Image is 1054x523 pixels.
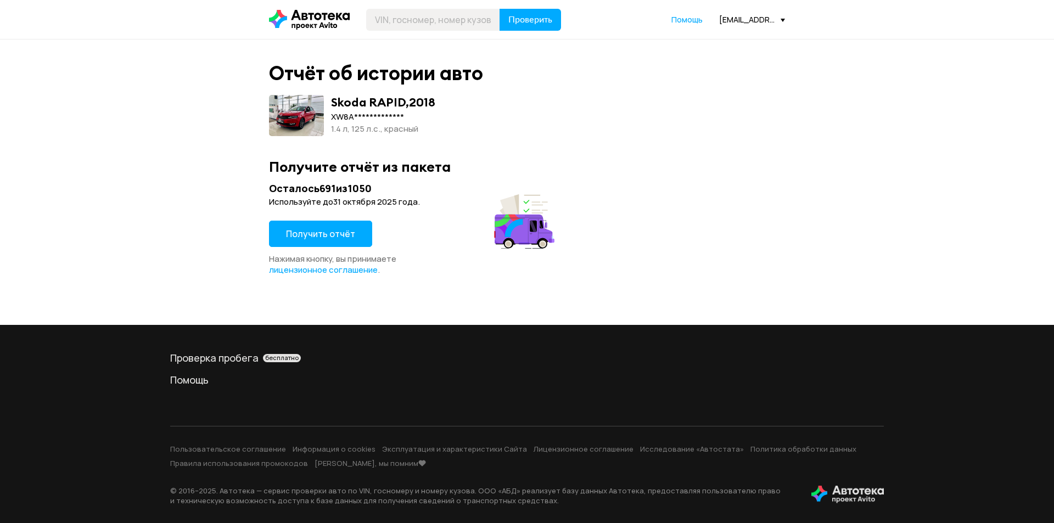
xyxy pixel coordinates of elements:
a: Проверка пробегабесплатно [170,351,884,364]
a: Правила использования промокодов [170,458,308,468]
div: Отчёт об истории авто [269,61,483,85]
span: Проверить [508,15,552,24]
div: 1.4 л, 125 л.c., красный [331,123,435,135]
div: Skoda RAPID , 2018 [331,95,435,109]
button: Получить отчёт [269,221,372,247]
span: Нажимая кнопку, вы принимаете . [269,253,396,275]
span: Получить отчёт [286,228,355,240]
a: [PERSON_NAME], мы помним [315,458,426,468]
div: Получите отчёт из пакета [269,158,785,175]
a: Помощь [170,373,884,386]
a: Информация о cookies [293,444,375,454]
div: [EMAIL_ADDRESS][DOMAIN_NAME] [719,14,785,25]
a: Исследование «Автостата» [640,444,744,454]
a: Помощь [671,14,703,25]
a: Эксплуатация и характеристики Сайта [382,444,527,454]
button: Проверить [500,9,561,31]
div: Используйте до 31 октября 2025 года . [269,196,558,207]
span: лицензионное соглашение [269,264,378,275]
div: Проверка пробега [170,351,884,364]
a: Пользовательское соглашение [170,444,286,454]
img: tWS6KzJlK1XUpy65r7uaHVIs4JI6Dha8Nraz9T2hA03BhoCc4MtbvZCxBLwJIh+mQSIAkLBJpqMoKVdP8sONaFJLCz6I0+pu7... [811,486,884,503]
input: VIN, госномер, номер кузова [366,9,500,31]
span: бесплатно [265,354,299,362]
a: Лицензионное соглашение [534,444,633,454]
div: Осталось 691 из 1050 [269,182,558,195]
a: Политика обработки данных [750,444,856,454]
p: © 2016– 2025 . Автотека — сервис проверки авто по VIN, госномеру и номеру кузова. ООО «АБД» реали... [170,486,794,505]
a: лицензионное соглашение [269,265,378,275]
